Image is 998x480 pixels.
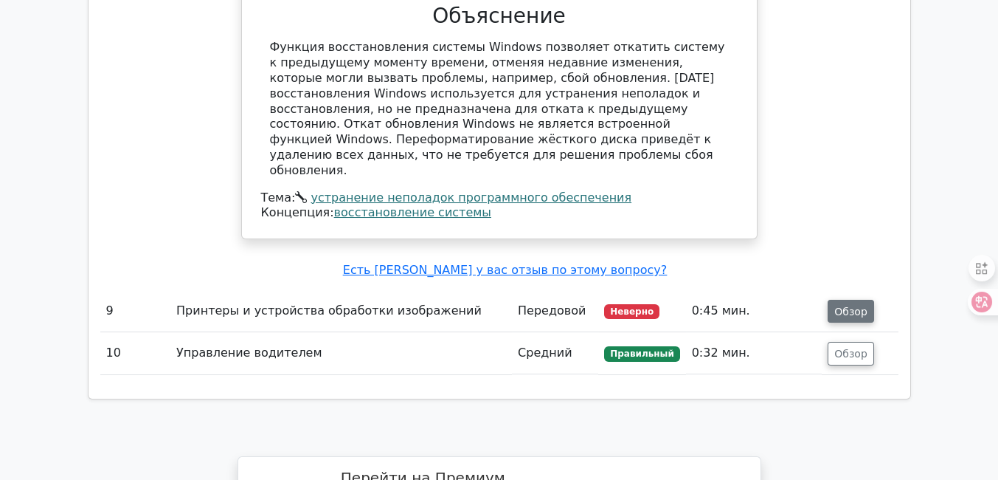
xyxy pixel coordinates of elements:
font: Обзор [834,348,867,360]
font: Объяснение [432,4,566,28]
font: Концепция: [261,205,334,219]
a: устранение неполадок программного обеспечения [311,191,631,205]
font: 10 [106,346,121,360]
font: Неверно [610,306,654,317]
font: Функция восстановления системы Windows позволяет откатить систему к предыдущему моменту времени, ... [270,40,725,176]
font: Принтеры и устройства обработки изображений [176,304,482,318]
font: 0:32 мин. [692,346,750,360]
font: 9 [106,304,114,318]
button: Обзор [828,342,874,366]
a: восстановление системы [334,205,491,219]
a: Есть [PERSON_NAME] у вас отзыв по этому вопросу? [343,263,667,277]
font: Управление водителем [176,346,322,360]
button: Обзор [828,300,874,323]
font: Передовой [518,304,586,318]
font: Тема: [261,191,296,205]
font: Средний [518,346,572,360]
font: Правильный [610,349,674,359]
font: Обзор [834,305,867,317]
font: 0:45 мин. [692,304,750,318]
